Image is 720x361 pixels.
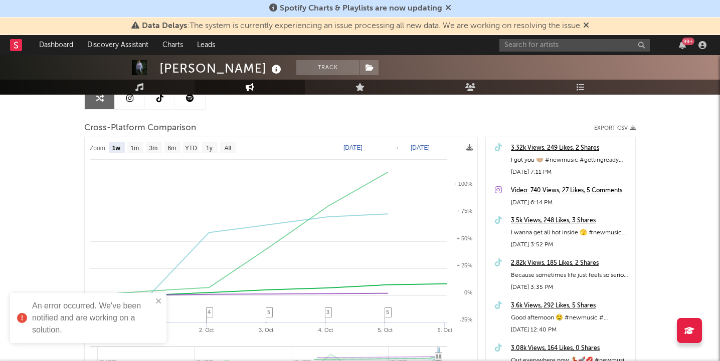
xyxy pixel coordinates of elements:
[378,327,393,333] text: 5. Oct
[280,5,442,13] span: Spotify Charts & Playlists are now updating
[453,181,472,187] text: + 100%
[511,154,630,166] div: I got you 🤝🏼 #newmusic #gettingready #house #[PERSON_NAME] #independantartist
[511,197,630,209] div: [DATE] 6:14 PM
[159,60,284,77] div: [PERSON_NAME]
[594,125,636,131] button: Export CSV
[208,309,211,315] span: 4
[185,145,197,152] text: YTD
[386,309,389,315] span: 5
[80,35,155,55] a: Discovery Assistant
[142,22,187,30] span: Data Delays
[682,38,694,45] div: 99 +
[511,215,630,227] a: 3.5k Views, 248 Likes, 3 Shares
[511,342,630,354] a: 3.08k Views, 164 Likes, 0 Shares
[155,35,190,55] a: Charts
[224,145,231,152] text: All
[131,145,139,152] text: 1m
[32,35,80,55] a: Dashboard
[459,316,472,322] text: -25%
[511,185,630,197] a: Video: 740 Views, 27 Likes, 5 Comments
[511,142,630,154] a: 3.32k Views, 249 Likes, 2 Shares
[296,60,359,75] button: Track
[343,144,363,151] text: [DATE]
[511,300,630,312] a: 3.6k Views, 292 Likes, 5 Shares
[90,145,105,152] text: Zoom
[499,39,650,52] input: Search for artists
[511,269,630,281] div: Because sometimes life just feels so serious 🫠💃 #newmusic #forthenight #JULIET #house
[445,5,451,13] span: Dismiss
[190,35,222,55] a: Leads
[394,144,400,151] text: →
[267,309,270,315] span: 5
[583,22,589,30] span: Dismiss
[511,166,630,178] div: [DATE] 7:11 PM
[679,41,686,49] button: 99+
[149,145,158,152] text: 3m
[511,239,630,251] div: [DATE] 3:52 PM
[155,297,162,306] button: close
[411,144,430,151] text: [DATE]
[511,227,630,239] div: I wanna get all hot inside 🫣 #newmusic #house #forthenight #[PERSON_NAME]
[457,235,473,241] text: + 50%
[437,327,452,333] text: 6. Oct
[168,145,176,152] text: 6m
[32,300,152,336] div: An error occurred. We've been notified and are working on a solution.
[326,309,329,315] span: 3
[84,122,196,134] span: Cross-Platform Comparison
[259,327,273,333] text: 3. Oct
[457,262,473,268] text: + 25%
[464,289,472,295] text: 0%
[511,324,630,336] div: [DATE] 12:40 PM
[112,145,121,152] text: 1w
[511,312,630,324] div: Good afternoon 🤤 #newmusic #[PERSON_NAME] #forthenight #independantartist
[318,327,333,333] text: 4. Oct
[511,257,630,269] a: 2.82k Views, 185 Likes, 2 Shares
[199,327,214,333] text: 2. Oct
[457,208,473,214] text: + 75%
[206,145,213,152] text: 1y
[142,22,580,30] span: : The system is currently experiencing an issue processing all new data. We are working on resolv...
[511,281,630,293] div: [DATE] 3:35 PM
